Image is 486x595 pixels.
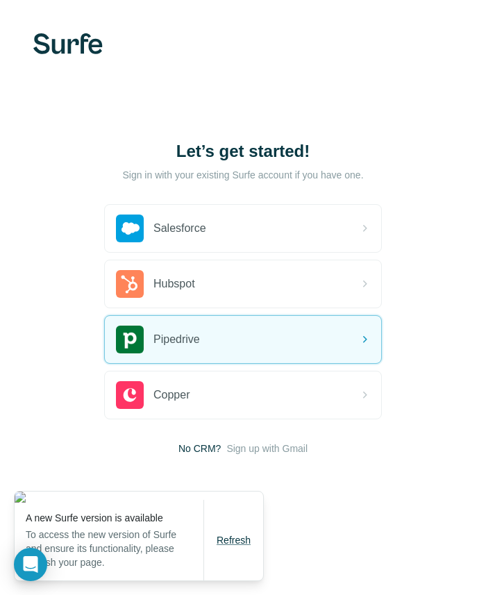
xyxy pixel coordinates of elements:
span: Copper [153,387,190,403]
img: f5aa165f-735c-4bed-97bb-6541add4d320 [15,492,263,503]
span: Pipedrive [153,331,200,348]
p: A new Surfe version is available [26,511,203,525]
img: hubspot's logo [116,270,144,298]
img: Surfe's logo [33,33,103,54]
p: Sign in with your existing Surfe account if you have one. [122,168,363,182]
button: Sign up with Gmail [226,442,308,455]
img: pipedrive's logo [116,326,144,353]
span: No CRM? [178,442,221,455]
span: Refresh [217,535,251,546]
button: Refresh [207,528,260,553]
div: Open Intercom Messenger [14,548,47,581]
span: Salesforce [153,220,206,237]
span: Hubspot [153,276,195,292]
img: salesforce's logo [116,215,144,242]
img: copper's logo [116,381,144,409]
p: To access the new version of Surfe and ensure its functionality, please refresh your page. [26,528,203,569]
h1: Let’s get started! [104,140,382,162]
